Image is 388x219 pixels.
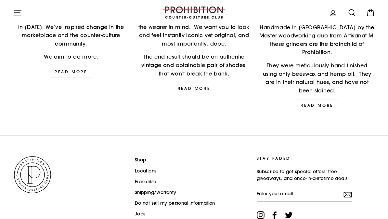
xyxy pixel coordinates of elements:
[135,188,176,198] a: Shipping/Warranty
[136,53,252,78] p: The end result should be an authentic vintage and obtainable pair of shades, that won’t break the...
[135,177,157,187] a: Franchise
[257,187,352,201] input: Enter your email
[173,83,215,94] a: read more
[259,62,375,95] p: They were meticulously hand finished using only beeswax and hemp oil. They are in their natural h...
[259,23,375,57] p: Handmade in [GEOGRAPHIC_DATA] by the Master woodworking duo from Artisanat M, these grinders are ...
[13,53,129,61] p: We aim to do more.
[50,66,92,77] a: read more
[135,209,146,219] a: Jobs
[257,168,352,183] p: Subscribe to get special offers, free giveaways, and once-in-a-lifetime deals.
[296,100,338,111] a: Read More
[135,198,215,208] a: Do not sell my personal information
[135,155,146,165] a: Shop
[136,15,252,48] p: Each frame is meticulously designed with the wearer in mind. We want you to look and feel instant...
[13,155,52,194] img: PROHIBITION COUNTER-CULTURE CLUB
[135,166,157,176] a: Locations
[13,15,129,48] p: We've been innovating since our inception in [DATE]. We’ve inspired change in the marketplace and...
[257,155,352,161] p: STAY FADED.
[162,7,226,19] img: PROHIBITION COUNTER-CULTURE CLUB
